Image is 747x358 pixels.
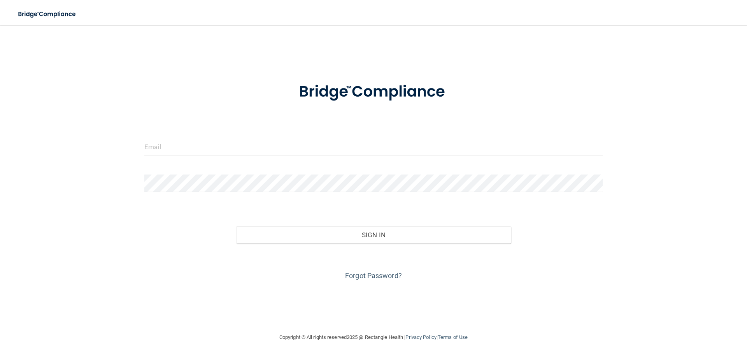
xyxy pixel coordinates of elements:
[144,138,603,155] input: Email
[236,226,511,243] button: Sign In
[231,325,516,350] div: Copyright © All rights reserved 2025 @ Rectangle Health | |
[405,334,436,340] a: Privacy Policy
[345,272,402,280] a: Forgot Password?
[283,72,464,112] img: bridge_compliance_login_screen.278c3ca4.svg
[438,334,468,340] a: Terms of Use
[12,6,83,22] img: bridge_compliance_login_screen.278c3ca4.svg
